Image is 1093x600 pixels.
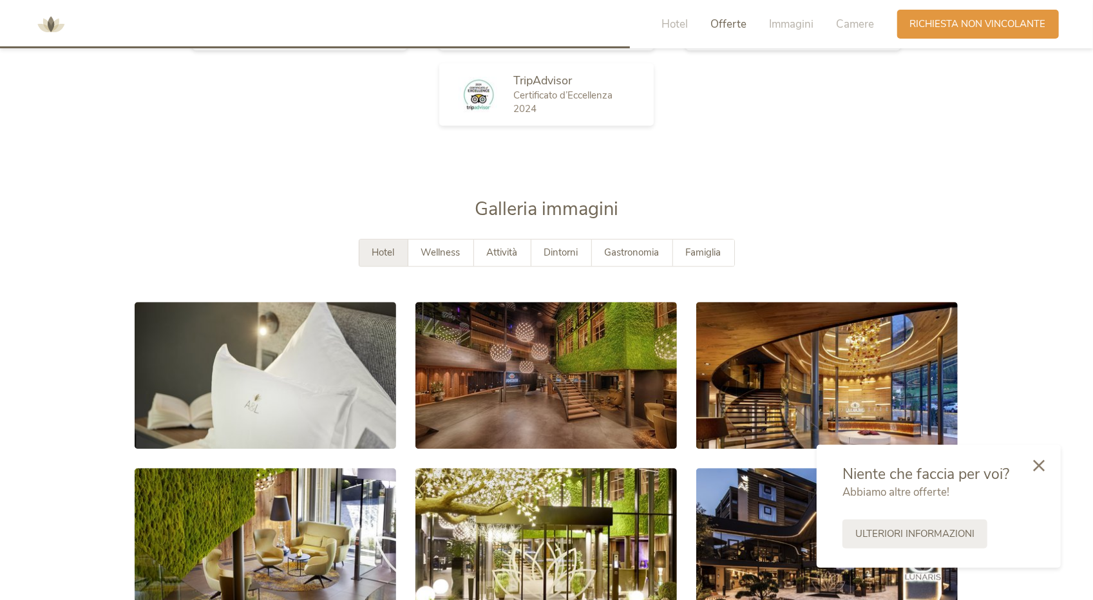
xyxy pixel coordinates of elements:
[487,246,518,259] span: Attività
[32,5,70,44] img: AMONTI & LUNARIS Wellnessresort
[459,77,497,112] img: TripAdvisor
[711,17,747,32] span: Offerte
[605,246,660,259] span: Gastronomia
[372,246,395,259] span: Hotel
[513,89,613,115] span: Certificato d’Eccellenza 2024
[686,246,721,259] span: Famiglia
[662,17,689,32] span: Hotel
[910,17,1046,31] span: Richiesta non vincolante
[421,246,461,259] span: Wellness
[842,485,949,500] span: Abbiamo altre offerte!
[475,196,618,221] span: Galleria immagini
[770,17,814,32] span: Immagini
[32,19,70,28] a: AMONTI & LUNARIS Wellnessresort
[855,527,974,541] span: Ulteriori informazioni
[544,246,578,259] span: Dintorni
[842,520,987,548] a: Ulteriori informazioni
[513,73,572,88] span: TripAdvisor
[837,17,875,32] span: Camere
[842,464,1009,484] span: Niente che faccia per voi?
